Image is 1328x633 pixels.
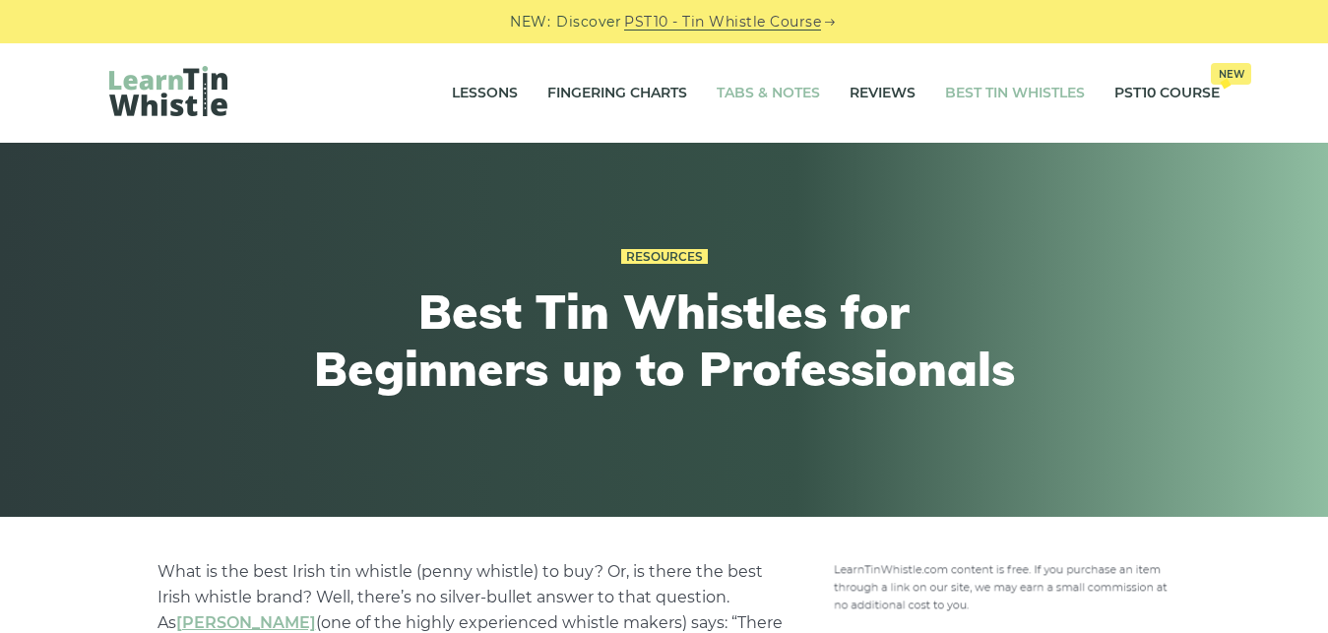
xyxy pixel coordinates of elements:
a: Lessons [452,69,518,118]
img: disclosure [833,559,1171,612]
a: Fingering Charts [547,69,687,118]
a: Reviews [850,69,916,118]
a: Best Tin Whistles [945,69,1085,118]
span: New [1211,63,1251,85]
img: LearnTinWhistle.com [109,66,227,116]
h1: Best Tin Whistles for Beginners up to Professionals [302,284,1027,397]
a: Resources [621,249,708,265]
a: Tabs & Notes [717,69,820,118]
a: PST10 CourseNew [1114,69,1220,118]
a: undefined (opens in a new tab) [176,613,316,632]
